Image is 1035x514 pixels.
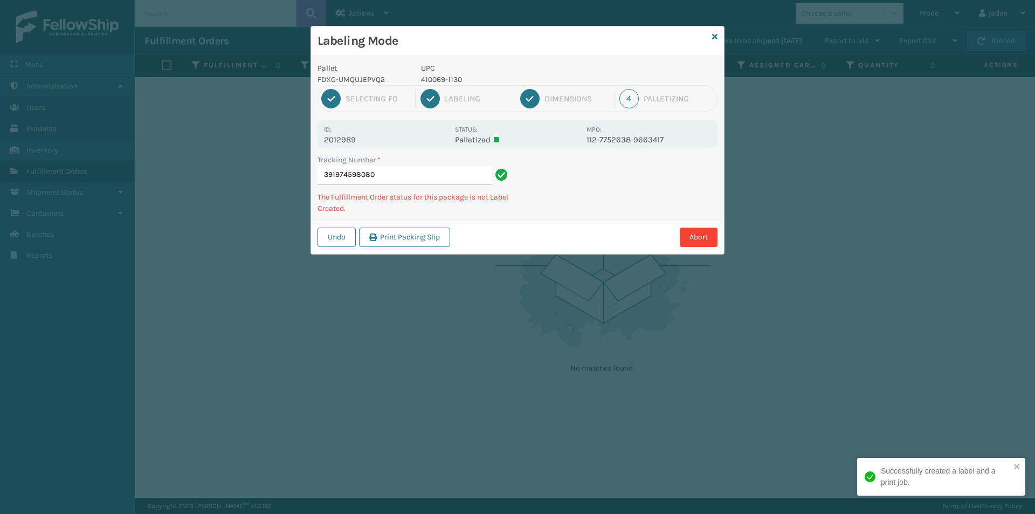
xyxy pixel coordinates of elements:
div: Successfully created a label and a print job. [881,465,1010,488]
p: 112-7752638-9663417 [586,135,711,145]
p: The Fulfillment Order status for this package is not Label Created. [318,191,511,214]
div: Dimensions [544,94,609,104]
div: 4 [619,89,639,108]
div: 3 [520,89,540,108]
label: MPO: [586,126,602,133]
div: Labeling [445,94,509,104]
p: 2012989 [324,135,448,145]
p: FDXG-UMQUJEPVQ2 [318,74,408,85]
button: Undo [318,228,356,247]
div: Palletizing [644,94,714,104]
button: close [1013,462,1021,472]
label: Id: [324,126,332,133]
button: Abort [680,228,717,247]
button: Print Packing Slip [359,228,450,247]
div: 2 [420,89,440,108]
label: Status: [455,126,478,133]
label: Tracking Number [318,154,381,166]
p: Pallet [318,63,408,74]
div: 1 [321,89,341,108]
h3: Labeling Mode [318,33,708,49]
div: Selecting FO [346,94,410,104]
p: UPC [421,63,580,74]
p: Palletized [455,135,579,145]
p: 410069-1130 [421,74,580,85]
